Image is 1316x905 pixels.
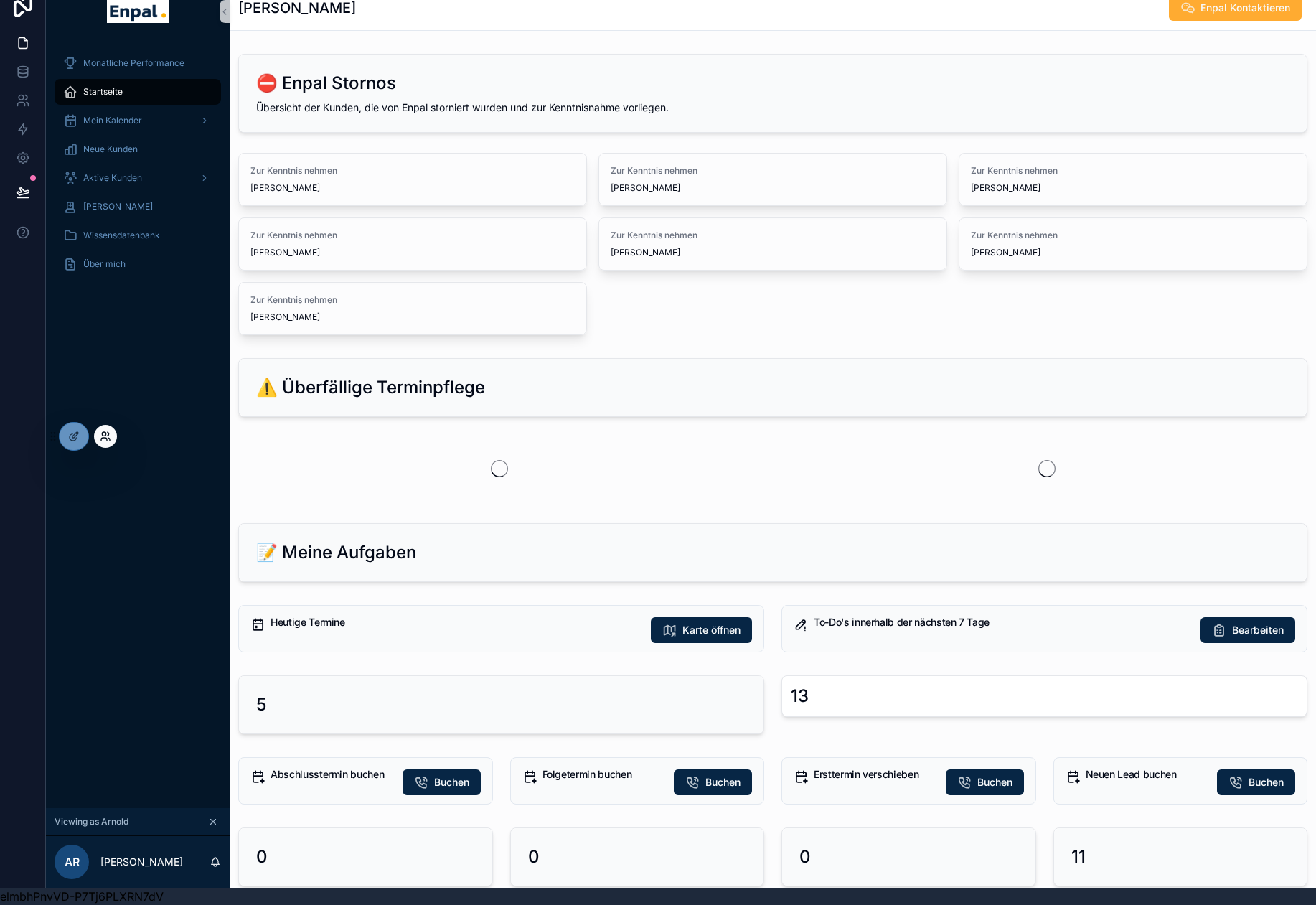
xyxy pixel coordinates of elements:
a: Aktive Kunden [55,165,221,191]
a: Zur Kenntnis nehmen[PERSON_NAME] [598,153,947,206]
h5: To-Do's innerhalb der nächsten 7 Tage [814,617,1189,627]
span: Übersicht der Kunden, die von Enpal storniert wurden und zur Kenntnisnahme vorliegen. [256,101,669,113]
span: [PERSON_NAME] [250,247,575,258]
span: [PERSON_NAME] [250,311,575,323]
span: Buchen [977,775,1012,789]
h5: Heutige Termine [271,617,639,627]
a: Monatliche Performance [55,50,221,76]
h2: 5 [256,693,266,716]
span: Viewing as Arnold [55,816,128,827]
span: Buchen [1249,775,1284,789]
span: Wissensdatenbank [83,230,160,241]
button: Buchen [946,769,1024,795]
a: Zur Kenntnis nehmen[PERSON_NAME] [238,282,587,335]
h2: 📝 Meine Aufgaben [256,541,416,564]
span: Enpal Kontaktieren [1200,1,1290,15]
span: Aktive Kunden [83,172,142,184]
h5: Abschlusstermin buchen [271,769,391,779]
span: Buchen [434,775,469,789]
span: Mein Kalender [83,115,142,126]
button: Buchen [403,769,481,795]
a: Zur Kenntnis nehmen[PERSON_NAME] [598,217,947,271]
h2: ⚠️ Überfällige Terminpflege [256,376,485,399]
a: Zur Kenntnis nehmen[PERSON_NAME] [959,153,1307,206]
span: Neue Kunden [83,144,138,155]
span: Startseite [83,86,123,98]
span: Zur Kenntnis nehmen [250,165,575,177]
h2: 0 [256,845,268,868]
h5: Neuen Lead buchen [1086,769,1206,779]
span: Zur Kenntnis nehmen [971,165,1295,177]
span: [PERSON_NAME] [971,182,1295,194]
span: [PERSON_NAME] [611,182,935,194]
a: Zur Kenntnis nehmen[PERSON_NAME] [959,217,1307,271]
span: Bearbeiten [1232,623,1284,637]
span: Karte öffnen [682,623,741,637]
h2: ⛔ Enpal Stornos [256,72,396,95]
span: Zur Kenntnis nehmen [611,230,935,241]
h5: Ersttermin verschieben [814,769,934,779]
a: Zur Kenntnis nehmen[PERSON_NAME] [238,153,587,206]
a: Neue Kunden [55,136,221,162]
a: Startseite [55,79,221,105]
h2: 0 [799,845,811,868]
span: Zur Kenntnis nehmen [250,294,575,306]
button: Buchen [1217,769,1295,795]
h2: 0 [528,845,540,868]
span: Zur Kenntnis nehmen [611,165,935,177]
span: [PERSON_NAME] [250,182,575,194]
span: AR [65,853,80,871]
span: [PERSON_NAME] [611,247,935,258]
div: scrollable content [46,40,230,296]
span: Über mich [83,258,126,270]
div: 13 [791,685,809,708]
span: Monatliche Performance [83,57,184,69]
a: Mein Kalender [55,108,221,133]
span: Zur Kenntnis nehmen [971,230,1295,241]
a: [PERSON_NAME] [55,194,221,220]
button: Bearbeiten [1200,617,1295,643]
span: Buchen [705,775,741,789]
button: Buchen [674,769,752,795]
span: [PERSON_NAME] [971,247,1295,258]
h5: Folgetermin buchen [542,769,663,779]
button: Karte öffnen [651,617,752,643]
span: Zur Kenntnis nehmen [250,230,575,241]
span: [PERSON_NAME] [83,201,153,212]
h2: 11 [1071,845,1086,868]
p: [PERSON_NAME] [100,855,183,869]
a: Wissensdatenbank [55,222,221,248]
a: Zur Kenntnis nehmen[PERSON_NAME] [238,217,587,271]
a: Über mich [55,251,221,277]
